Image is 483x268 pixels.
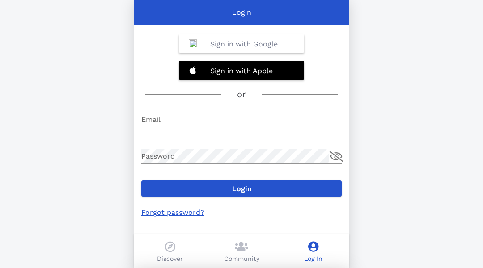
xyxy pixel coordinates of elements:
[330,151,343,162] button: append icon
[141,208,204,217] a: Forgot password?
[210,40,278,48] b: Sign in with Google
[141,180,342,197] button: Login
[304,254,322,264] p: Log In
[224,254,259,264] p: Community
[148,184,335,193] span: Login
[210,67,273,75] b: Sign in with Apple
[189,66,197,74] img: 20201228132320%21Apple_logo_white.svg
[157,254,183,264] p: Discover
[232,7,251,18] p: Login
[237,88,246,101] h3: or
[189,39,197,47] img: Google_%22G%22_Logo.svg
